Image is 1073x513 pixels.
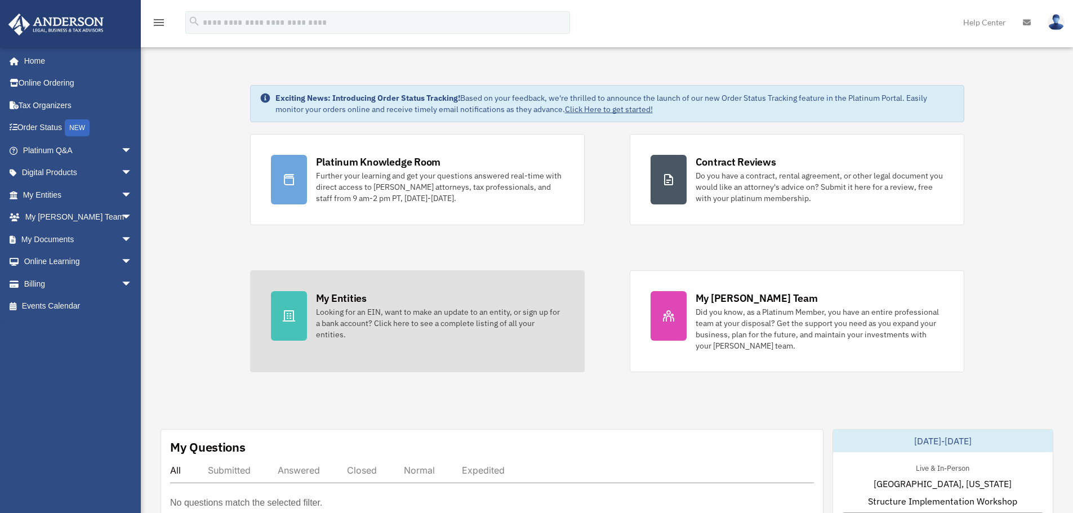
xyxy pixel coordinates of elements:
[65,119,90,136] div: NEW
[170,439,246,456] div: My Questions
[8,117,149,140] a: Order StatusNEW
[8,162,149,184] a: Digital Productsarrow_drop_down
[8,94,149,117] a: Tax Organizers
[208,465,251,476] div: Submitted
[833,430,1053,452] div: [DATE]-[DATE]
[121,139,144,162] span: arrow_drop_down
[8,251,149,273] a: Online Learningarrow_drop_down
[152,20,166,29] a: menu
[565,104,653,114] a: Click Here to get started!
[696,306,943,351] div: Did you know, as a Platinum Member, you have an entire professional team at your disposal? Get th...
[316,170,564,204] div: Further your learning and get your questions answered real-time with direct access to [PERSON_NAM...
[152,16,166,29] i: menu
[8,295,149,318] a: Events Calendar
[170,465,181,476] div: All
[404,465,435,476] div: Normal
[250,134,585,225] a: Platinum Knowledge Room Further your learning and get your questions answered real-time with dire...
[121,273,144,296] span: arrow_drop_down
[275,92,955,115] div: Based on your feedback, we're thrilled to announce the launch of our new Order Status Tracking fe...
[170,495,322,511] p: No questions match the selected filter.
[121,251,144,274] span: arrow_drop_down
[188,15,201,28] i: search
[462,465,505,476] div: Expedited
[316,155,441,169] div: Platinum Knowledge Room
[8,184,149,206] a: My Entitiesarrow_drop_down
[278,465,320,476] div: Answered
[874,477,1012,490] span: [GEOGRAPHIC_DATA], [US_STATE]
[696,155,776,169] div: Contract Reviews
[8,273,149,295] a: Billingarrow_drop_down
[316,291,367,305] div: My Entities
[8,139,149,162] a: Platinum Q&Aarrow_drop_down
[8,72,149,95] a: Online Ordering
[1048,14,1065,30] img: User Pic
[907,461,978,473] div: Live & In-Person
[347,465,377,476] div: Closed
[121,162,144,185] span: arrow_drop_down
[275,93,460,103] strong: Exciting News: Introducing Order Status Tracking!
[630,270,964,372] a: My [PERSON_NAME] Team Did you know, as a Platinum Member, you have an entire professional team at...
[696,170,943,204] div: Do you have a contract, rental agreement, or other legal document you would like an attorney's ad...
[868,494,1017,508] span: Structure Implementation Workshop
[696,291,818,305] div: My [PERSON_NAME] Team
[121,184,144,207] span: arrow_drop_down
[8,228,149,251] a: My Documentsarrow_drop_down
[630,134,964,225] a: Contract Reviews Do you have a contract, rental agreement, or other legal document you would like...
[316,306,564,340] div: Looking for an EIN, want to make an update to an entity, or sign up for a bank account? Click her...
[5,14,107,35] img: Anderson Advisors Platinum Portal
[121,228,144,251] span: arrow_drop_down
[250,270,585,372] a: My Entities Looking for an EIN, want to make an update to an entity, or sign up for a bank accoun...
[8,206,149,229] a: My [PERSON_NAME] Teamarrow_drop_down
[8,50,144,72] a: Home
[121,206,144,229] span: arrow_drop_down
